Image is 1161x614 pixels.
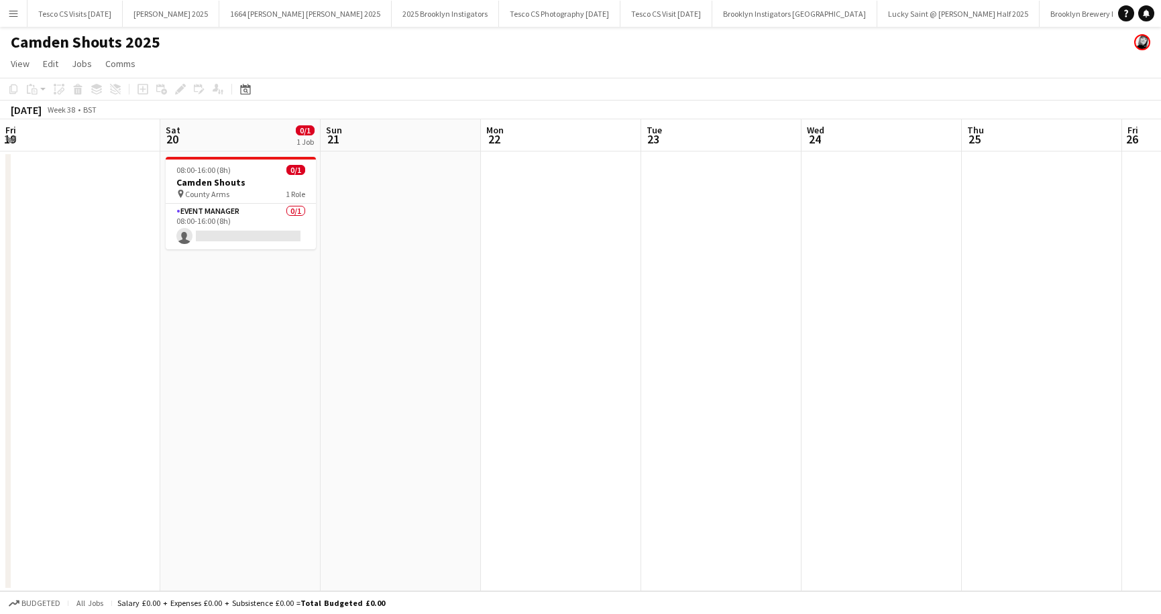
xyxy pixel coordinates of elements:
[105,58,135,70] span: Comms
[647,124,662,136] span: Tue
[66,55,97,72] a: Jobs
[300,598,385,608] span: Total Budgeted £0.00
[1134,34,1150,50] app-user-avatar: Janeann Ferguson
[83,105,97,115] div: BST
[43,58,58,70] span: Edit
[3,131,16,147] span: 19
[11,103,42,117] div: [DATE]
[296,137,314,147] div: 1 Job
[620,1,712,27] button: Tesco CS Visit [DATE]
[1125,131,1138,147] span: 26
[176,165,231,175] span: 08:00-16:00 (8h)
[123,1,219,27] button: [PERSON_NAME] 2025
[21,599,60,608] span: Budgeted
[486,124,504,136] span: Mon
[166,204,316,249] app-card-role: Event Manager0/108:00-16:00 (8h)
[324,131,342,147] span: 21
[965,131,984,147] span: 25
[166,157,316,249] app-job-card: 08:00-16:00 (8h)0/1Camden Shouts County Arms1 RoleEvent Manager0/108:00-16:00 (8h)
[296,125,315,135] span: 0/1
[44,105,78,115] span: Week 38
[326,124,342,136] span: Sun
[74,598,106,608] span: All jobs
[38,55,64,72] a: Edit
[100,55,141,72] a: Comms
[166,176,316,188] h3: Camden Shouts
[645,131,662,147] span: 23
[7,596,62,611] button: Budgeted
[805,131,824,147] span: 24
[72,58,92,70] span: Jobs
[392,1,499,27] button: 2025 Brooklyn Instigators
[164,131,180,147] span: 20
[877,1,1040,27] button: Lucky Saint @ [PERSON_NAME] Half 2025
[286,189,305,199] span: 1 Role
[5,55,35,72] a: View
[11,32,160,52] h1: Camden Shouts 2025
[967,124,984,136] span: Thu
[117,598,385,608] div: Salary £0.00 + Expenses £0.00 + Subsistence £0.00 =
[185,189,229,199] span: County Arms
[219,1,392,27] button: 1664 [PERSON_NAME] [PERSON_NAME] 2025
[286,165,305,175] span: 0/1
[5,124,16,136] span: Fri
[499,1,620,27] button: Tesco CS Photography [DATE]
[11,58,30,70] span: View
[712,1,877,27] button: Brooklyn Instigators [GEOGRAPHIC_DATA]
[807,124,824,136] span: Wed
[1127,124,1138,136] span: Fri
[27,1,123,27] button: Tesco CS Visits [DATE]
[484,131,504,147] span: 22
[166,124,180,136] span: Sat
